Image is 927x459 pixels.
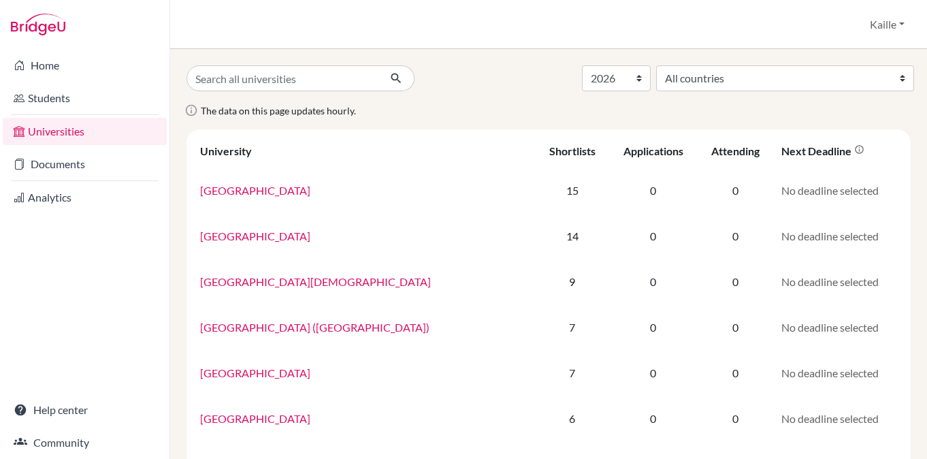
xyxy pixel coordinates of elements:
td: 0 [698,350,773,396]
td: 15 [536,168,608,213]
a: [GEOGRAPHIC_DATA] [200,412,310,425]
td: 7 [536,350,608,396]
span: No deadline selected [781,321,879,334]
a: Analytics [3,184,167,211]
span: The data on this page updates hourly. [201,105,356,116]
a: [GEOGRAPHIC_DATA][DEMOGRAPHIC_DATA] [200,275,431,288]
div: Shortlists [549,144,596,157]
a: Home [3,52,167,79]
a: Help center [3,396,167,424]
input: Search all universities [186,65,379,91]
span: No deadline selected [781,184,879,197]
div: Attending [711,144,760,157]
span: No deadline selected [781,275,879,288]
a: Universities [3,118,167,145]
div: Applications [623,144,683,157]
td: 7 [536,304,608,350]
a: [GEOGRAPHIC_DATA] [200,366,310,379]
td: 0 [608,259,697,304]
td: 0 [698,396,773,441]
a: [GEOGRAPHIC_DATA] [200,229,310,242]
a: [GEOGRAPHIC_DATA] [200,184,310,197]
td: 0 [608,168,697,213]
td: 0 [608,396,697,441]
img: Bridge-U [11,14,65,35]
td: 0 [608,350,697,396]
td: 0 [608,213,697,259]
td: 14 [536,213,608,259]
td: 0 [698,168,773,213]
th: University [192,135,536,168]
td: 6 [536,396,608,441]
a: Community [3,429,167,456]
span: No deadline selected [781,412,879,425]
span: No deadline selected [781,229,879,242]
td: 9 [536,259,608,304]
a: Documents [3,151,167,178]
div: Next deadline [781,144,864,157]
td: 0 [698,259,773,304]
a: [GEOGRAPHIC_DATA] ([GEOGRAPHIC_DATA]) [200,321,429,334]
td: 0 [608,304,697,350]
span: No deadline selected [781,366,879,379]
td: 0 [698,304,773,350]
a: Students [3,84,167,112]
td: 0 [698,213,773,259]
button: Kaille [864,12,911,37]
